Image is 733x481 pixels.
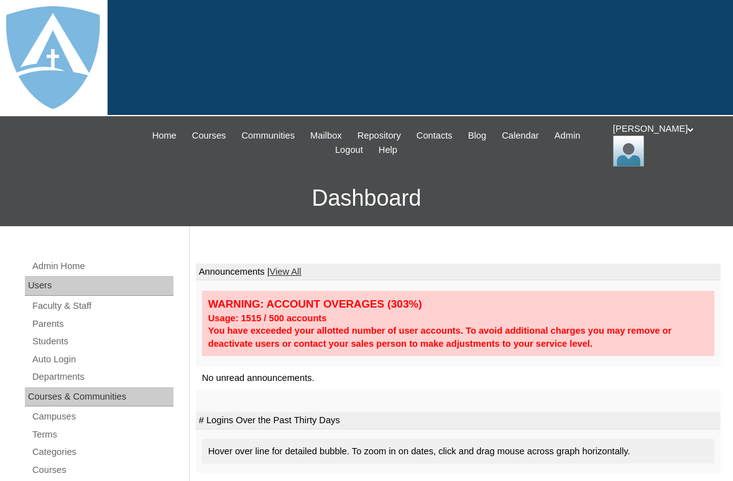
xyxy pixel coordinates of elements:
img: Thomas Lambert [613,135,644,167]
a: Categories [31,444,173,460]
td: # Logins Over the Past Thirty Days [196,412,721,429]
h3: Dashboard [6,170,727,226]
div: [PERSON_NAME] [613,122,721,167]
a: Calendar [496,129,545,143]
a: Communities [236,129,302,143]
a: Admin [548,129,587,143]
a: Contacts [410,129,459,143]
a: Help [372,143,403,157]
a: Logout [329,143,369,157]
div: Users [25,276,173,296]
a: Courses [186,129,233,143]
div: Courses & Communities [25,387,173,407]
td: Announcements | [196,263,721,281]
a: Terms [31,427,173,442]
a: Home [146,129,183,143]
a: Departments [31,369,173,385]
span: Calendar [502,129,538,143]
a: Blog [462,129,492,143]
strong: Usage: 1515 / 500 accounts [208,313,327,323]
a: View All [270,267,302,277]
a: Mailbox [304,129,348,143]
span: Admin [555,129,581,143]
a: Auto Login [31,352,173,367]
a: Parents [31,316,173,332]
span: Help [379,143,397,157]
td: No unread announcements. [196,367,721,390]
span: Home [152,129,177,143]
a: Faculty & Staff [31,298,173,314]
a: Campuses [31,409,173,424]
div: Hover over line for detailed bubble. To zoom in on dates, click and drag mouse across graph horiz... [202,439,714,464]
img: logo-white.png [6,6,100,109]
a: Repository [351,129,407,143]
span: Mailbox [310,129,342,143]
a: Admin Home [31,259,173,274]
span: Blog [468,129,486,143]
a: Courses [31,462,173,478]
span: Logout [335,143,363,157]
span: Courses [192,129,226,143]
span: Contacts [417,129,453,143]
a: Students [31,334,173,349]
span: Communities [242,129,295,143]
div: You have exceeded your allotted number of user accounts. To avoid additional charges you may remo... [208,324,708,350]
span: Repository [357,129,401,143]
div: WARNING: ACCOUNT OVERAGES (303%) [208,297,708,311]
